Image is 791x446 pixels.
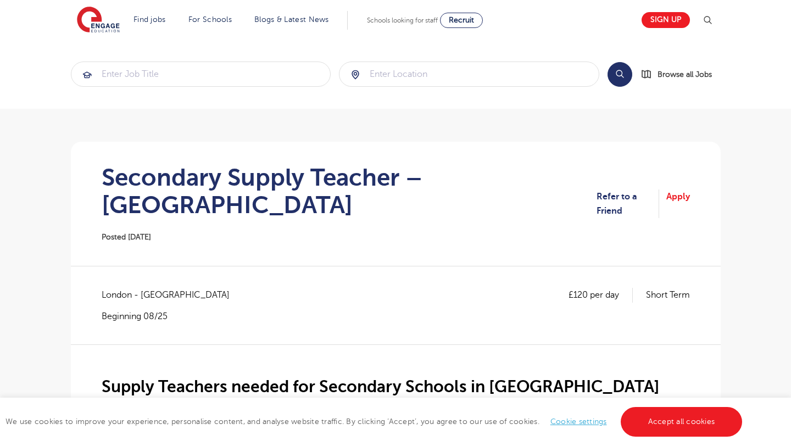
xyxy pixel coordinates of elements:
span: Posted [DATE] [102,233,151,241]
span: London - [GEOGRAPHIC_DATA] [102,288,241,302]
h2: Supply Teachers needed for Secondary Schools in [GEOGRAPHIC_DATA] [102,377,690,396]
a: Find jobs [133,15,166,24]
a: Cookie settings [550,417,607,426]
span: We use cookies to improve your experience, personalise content, and analyse website traffic. By c... [5,417,745,426]
h1: Secondary Supply Teacher – [GEOGRAPHIC_DATA] [102,164,597,219]
a: Browse all Jobs [641,68,721,81]
p: Beginning 08/25 [102,310,241,322]
a: Refer to a Friend [597,189,659,219]
div: Submit [339,62,599,87]
a: Blogs & Latest News [254,15,329,24]
a: Recruit [440,13,483,28]
a: Apply [666,189,690,219]
span: Browse all Jobs [658,68,712,81]
span: Recruit [449,16,474,24]
a: For Schools [188,15,232,24]
p: Short Term [646,288,690,302]
button: Search [608,62,632,87]
span: Schools looking for staff [367,16,438,24]
a: Sign up [642,12,690,28]
input: Submit [71,62,331,86]
img: Engage Education [77,7,120,34]
a: Accept all cookies [621,407,743,437]
p: £120 per day [569,288,633,302]
input: Submit [339,62,599,86]
div: Submit [71,62,331,87]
